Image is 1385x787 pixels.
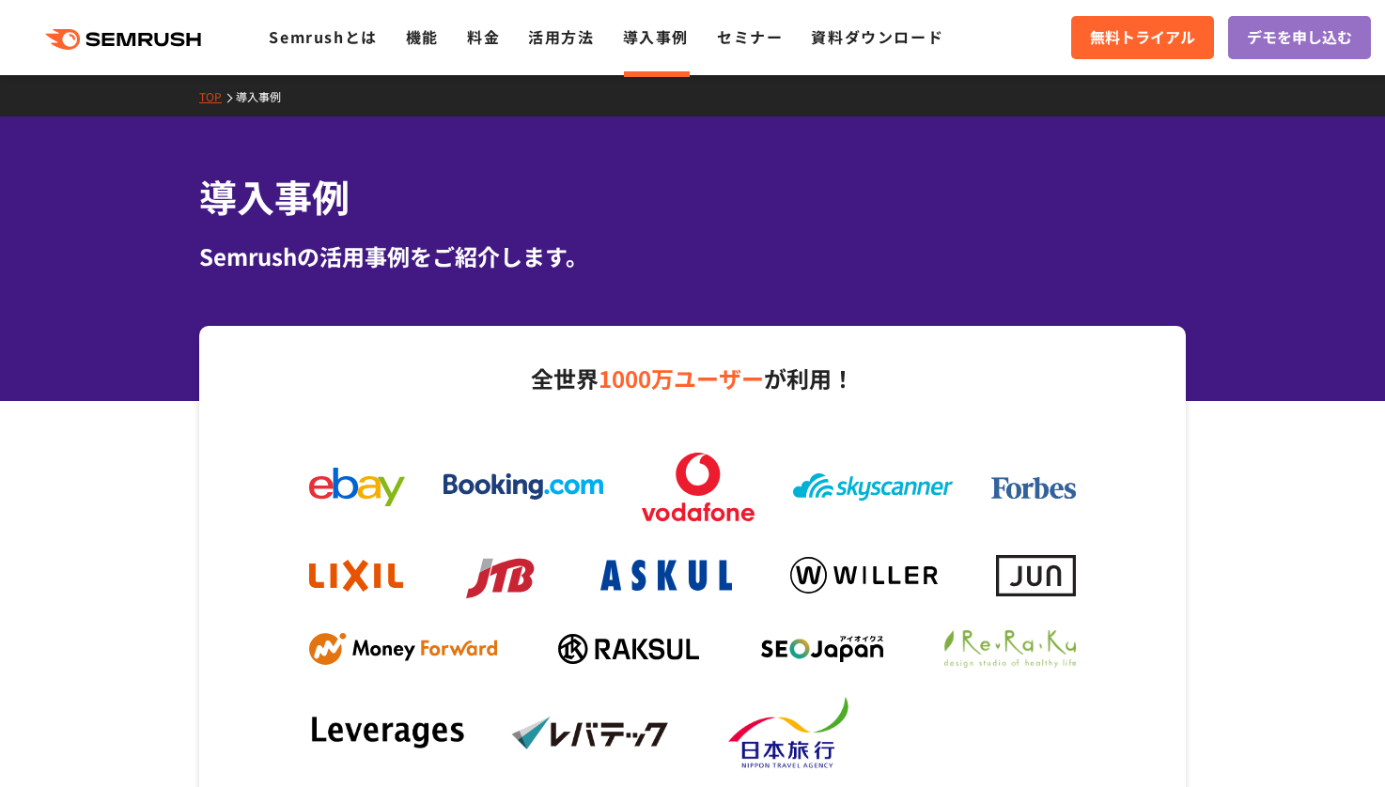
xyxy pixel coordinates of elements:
[309,715,469,752] img: leverages
[528,25,594,48] a: 活用方法
[309,468,405,506] img: ebay
[199,88,236,104] a: TOP
[944,630,1076,668] img: ReRaKu
[236,88,295,104] a: 導入事例
[916,714,1076,753] img: dummy
[558,634,699,664] img: raksul
[467,25,500,48] a: 料金
[199,239,1186,273] div: Semrushの活用事例をご紹介します。
[599,362,764,394] span: 1000万ユーザー
[1090,25,1195,50] span: 無料トライアル
[290,359,1095,398] p: 全世界 が利用！
[1247,25,1352,50] span: デモを申し込む
[1228,16,1371,59] a: デモを申し込む
[309,633,497,666] img: mf
[996,555,1076,595] img: jun
[761,636,883,662] img: seojapan
[717,25,783,48] a: セミナー
[309,560,403,592] img: lixil
[714,696,874,771] img: nta
[461,549,541,603] img: jtb
[511,716,671,750] img: levtech
[991,477,1076,500] img: forbes
[811,25,943,48] a: 資料ダウンロード
[1071,16,1214,59] a: 無料トライアル
[406,25,439,48] a: 機能
[600,560,732,591] img: askul
[269,25,377,48] a: Semrushとは
[623,25,689,48] a: 導入事例
[642,453,755,521] img: vodafone
[444,473,603,500] img: booking
[199,169,1186,224] h1: 導入事例
[793,473,953,501] img: skyscanner
[790,557,938,594] img: willer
